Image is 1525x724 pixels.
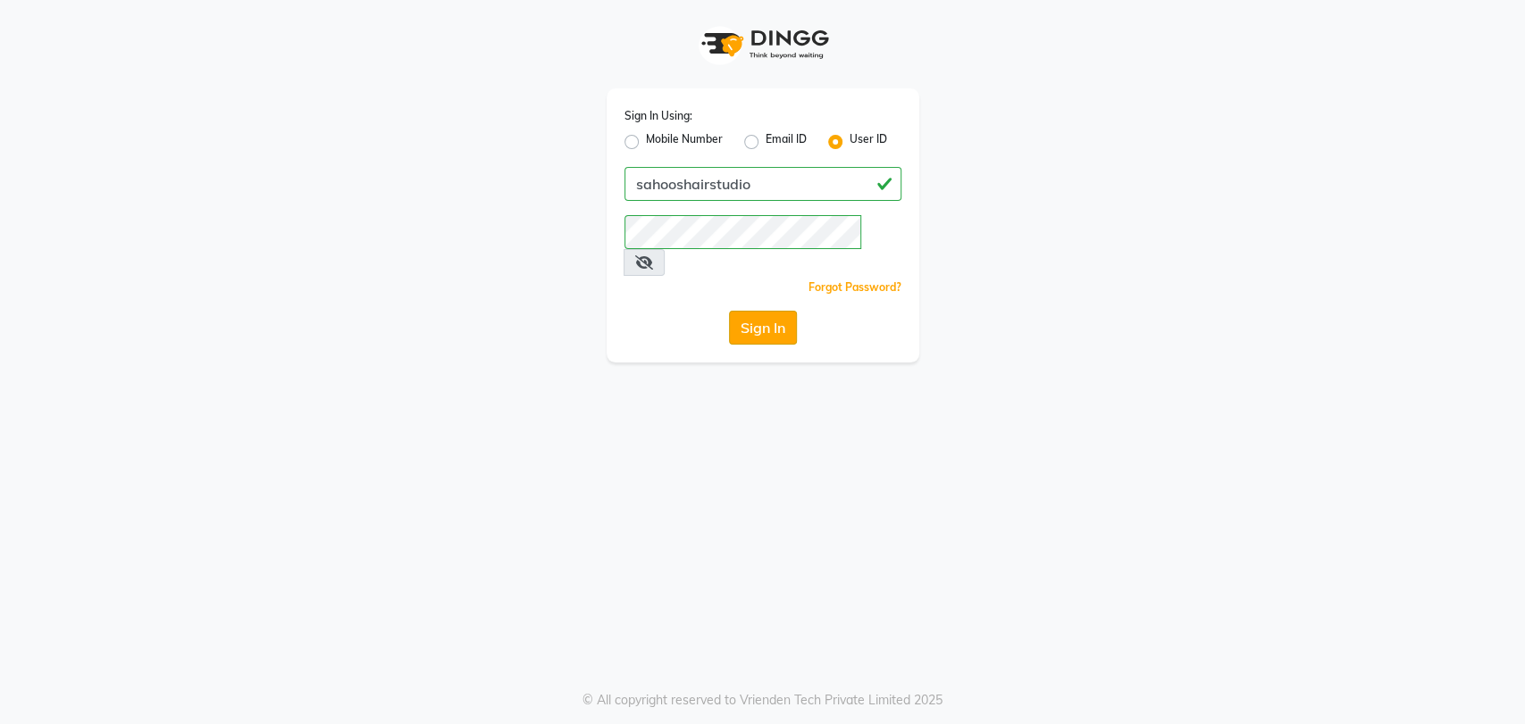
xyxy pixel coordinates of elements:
[646,131,723,153] label: Mobile Number
[624,215,861,249] input: Username
[691,18,834,71] img: logo1.svg
[766,131,807,153] label: Email ID
[850,131,887,153] label: User ID
[624,167,901,201] input: Username
[809,280,901,294] a: Forgot Password?
[729,311,797,345] button: Sign In
[624,108,692,124] label: Sign In Using:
